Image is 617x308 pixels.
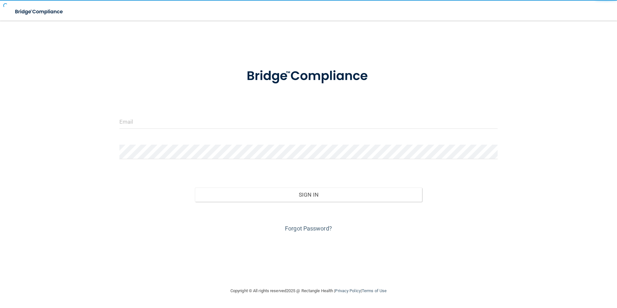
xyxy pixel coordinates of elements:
a: Terms of Use [362,288,387,293]
img: bridge_compliance_login_screen.278c3ca4.svg [233,59,384,93]
button: Sign In [195,188,422,202]
input: Email [119,114,498,129]
a: Privacy Policy [335,288,360,293]
a: Forgot Password? [285,225,332,232]
div: Copyright © All rights reserved 2025 @ Rectangle Health | | [191,281,426,301]
img: bridge_compliance_login_screen.278c3ca4.svg [10,5,69,18]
